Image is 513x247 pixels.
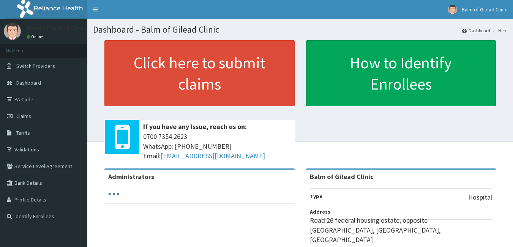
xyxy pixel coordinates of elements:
[16,63,55,69] span: Switch Providers
[16,129,30,136] span: Tariffs
[462,27,490,34] a: Dashboard
[4,23,21,40] img: User Image
[108,172,154,181] b: Administrators
[310,193,322,200] b: Type
[143,122,247,131] b: If you have any issue, reach us on:
[468,192,492,202] p: Hospital
[310,216,492,245] p: Road 26 federal housing estate, opposite [GEOGRAPHIC_DATA], [GEOGRAPHIC_DATA], [GEOGRAPHIC_DATA]
[491,27,507,34] li: Here
[16,113,31,120] span: Claims
[16,79,41,86] span: Dashboard
[27,25,87,31] p: Balm of Gilead Clinic
[310,172,374,181] strong: Balm of Gilead Clinic
[448,5,457,14] img: User Image
[143,132,291,161] span: 0700 7354 2623 WhatsApp: [PHONE_NUMBER] Email:
[161,151,265,160] a: [EMAIL_ADDRESS][DOMAIN_NAME]
[27,34,45,39] a: Online
[104,40,295,106] a: Click here to submit claims
[462,6,507,13] span: Balm of Gilead Clinic
[93,25,507,35] h1: Dashboard - Balm of Gilead Clinic
[310,208,330,215] b: Address
[108,188,120,200] svg: audio-loading
[306,40,496,106] a: How to Identify Enrollees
